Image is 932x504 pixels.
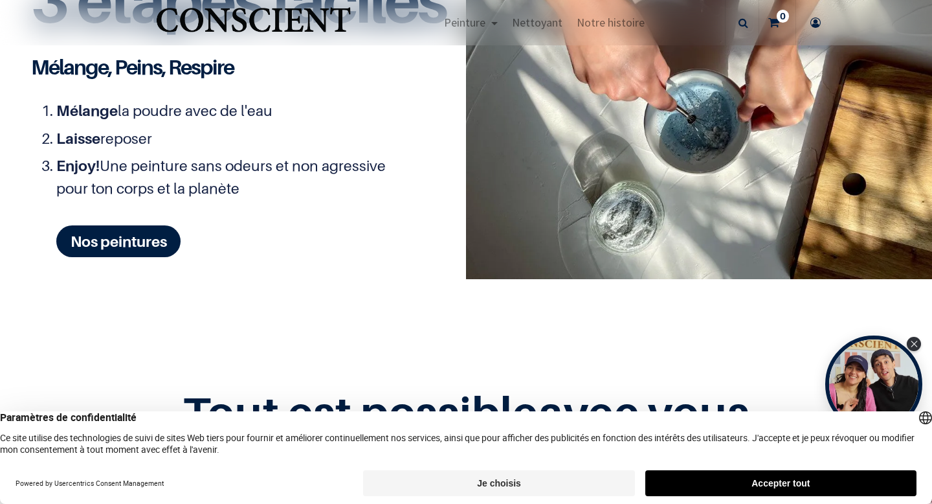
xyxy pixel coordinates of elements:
div: Open Tolstoy [825,336,922,433]
span: Tout est possible [183,386,539,438]
div: Close Tolstoy widget [907,337,921,351]
div: Open Tolstoy widget [825,336,922,433]
sup: 0 [777,10,789,23]
span: Mélange, Peins, Respire [31,54,234,79]
span: Mélange [56,102,118,119]
div: Tolstoy bubble widget [825,336,922,433]
li: Une peinture sans odeurs et non agressive pour ton corps et la planète [56,155,404,200]
h2: avec vous [10,388,922,436]
span: Enjoy! [56,157,100,174]
span: Peinture [444,15,485,30]
span: Laisse [56,130,100,147]
li: reposer [56,128,404,150]
a: Nos peintures [56,225,181,257]
li: la poudre avec de l'eau [56,100,404,122]
span: Nettoyant [512,15,562,30]
span: Notre histoire [577,15,645,30]
button: Open chat widget [11,11,50,50]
